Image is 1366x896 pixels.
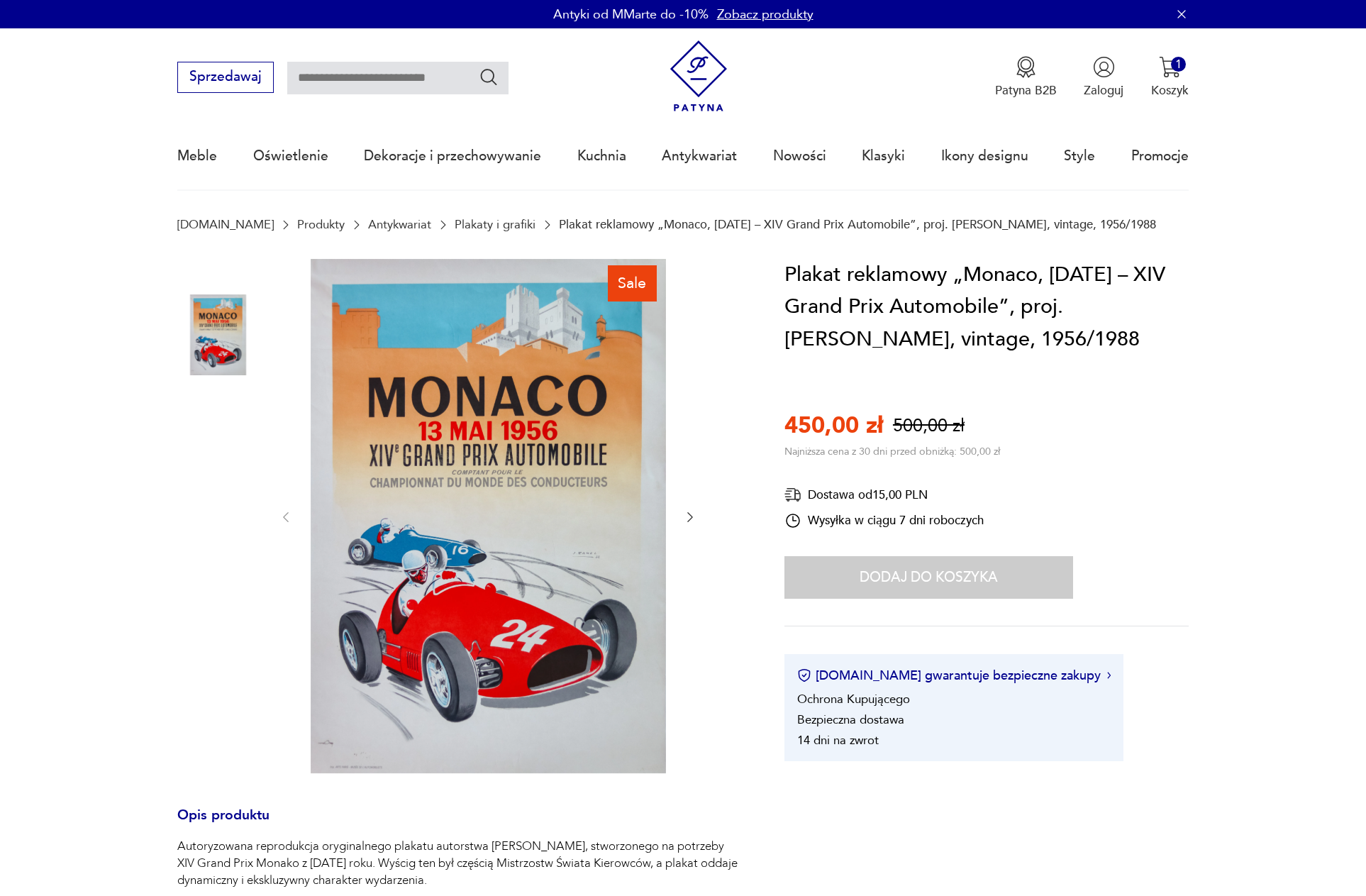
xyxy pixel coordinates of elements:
[608,265,657,301] div: Sale
[553,6,709,23] p: Antyki od MMarte do -10%
[784,410,883,441] p: 450,00 zł
[1015,56,1037,78] img: Ikona medalu
[1131,123,1189,189] a: Promocje
[455,218,535,231] a: Plakaty i grafiki
[662,123,737,189] a: Antykwariat
[177,810,743,839] h3: Opis produktu
[784,259,1189,356] h1: Plakat reklamowy „Monaco, [DATE] – XIV Grand Prix Automobile”, proj. [PERSON_NAME], vintage, 1956...
[717,6,814,23] a: Zobacz produkty
[1084,56,1123,99] button: Zaloguj
[577,123,626,189] a: Kuchnia
[177,218,274,231] a: [DOMAIN_NAME]
[1151,82,1189,99] p: Koszyk
[797,712,904,728] li: Bezpieczna dostawa
[177,62,273,93] button: Sprzedawaj
[784,486,984,504] div: Dostawa od 15,00 PLN
[297,218,345,231] a: Produkty
[253,123,328,189] a: Oświetlenie
[177,838,743,889] p: Autoryzowana reprodukcja oryginalnego plakatu autorstwa [PERSON_NAME], stworzonego na potrzeby XI...
[177,385,258,465] img: Zdjęcie produktu Plakat reklamowy „Monaco, 13 maja 1956 – XIV Grand Prix Automobile”, proj. Jacqu...
[368,218,431,231] a: Antykwariat
[177,72,273,84] a: Sprzedawaj
[1171,57,1186,72] div: 1
[364,123,541,189] a: Dekoracje i przechowywanie
[1084,82,1123,99] p: Zaloguj
[1107,672,1111,679] img: Ikona strzałki w prawo
[995,82,1057,99] p: Patyna B2B
[995,56,1057,99] a: Ikona medaluPatyna B2B
[797,667,1111,685] button: [DOMAIN_NAME] gwarantuje bezpieczne zakupy
[1151,56,1189,99] button: 1Koszyk
[862,123,905,189] a: Klasyki
[1159,56,1181,78] img: Ikona koszyka
[1093,56,1115,78] img: Ikonka użytkownika
[773,123,826,189] a: Nowości
[784,486,801,504] img: Ikona dostawy
[311,259,666,773] img: Zdjęcie produktu Plakat reklamowy „Monaco, 13 maja 1956 – XIV Grand Prix Automobile”, proj. Jacqu...
[663,40,735,112] img: Patyna - sklep z meblami i dekoracjami vintage
[177,123,217,189] a: Meble
[797,691,910,707] li: Ochrona Kupującego
[784,512,984,529] div: Wysyłka w ciągu 7 dni roboczych
[893,414,965,438] p: 500,00 zł
[797,668,811,682] img: Ikona certyfikatu
[1064,123,1095,189] a: Style
[797,732,879,748] li: 14 dni na zwrot
[784,445,1000,458] p: Najniższa cena z 30 dni przed obniżką: 500,00 zł
[479,67,499,87] button: Szukaj
[559,218,1156,231] p: Plakat reklamowy „Monaco, [DATE] – XIV Grand Prix Automobile”, proj. [PERSON_NAME], vintage, 1956...
[941,123,1028,189] a: Ikony designu
[177,294,258,375] img: Zdjęcie produktu Plakat reklamowy „Monaco, 13 maja 1956 – XIV Grand Prix Automobile”, proj. Jacqu...
[995,56,1057,99] button: Patyna B2B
